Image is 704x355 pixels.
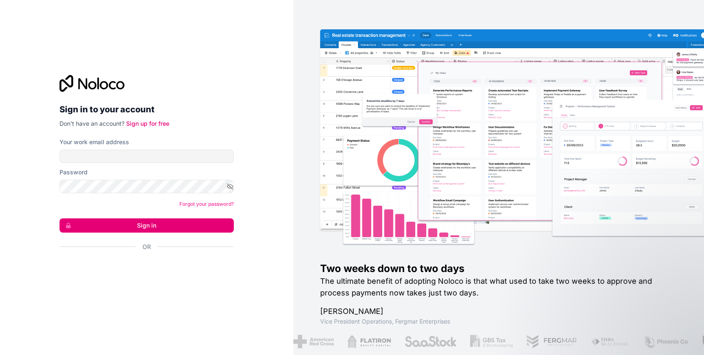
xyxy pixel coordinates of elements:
[404,335,457,348] img: /assets/saastock-C6Zbiodz.png
[60,102,234,117] h2: Sign in to your account
[60,120,124,127] span: Don't have an account?
[179,201,234,207] a: Forgot your password?
[60,150,234,163] input: Email address
[60,180,234,193] input: Password
[60,138,129,146] label: Your work email address
[320,262,677,275] h1: Two weeks down to two days
[55,260,231,279] iframe: Sign in with Google Button
[526,335,577,348] img: /assets/fergmar-CudnrXN5.png
[536,292,704,351] iframe: Intercom notifications message
[320,275,677,299] h2: The ultimate benefit of adopting Noloco is that what used to take two weeks to approve and proces...
[60,168,88,176] label: Password
[320,317,677,326] h1: Vice President Operations , Fergmar Enterprises
[470,335,512,348] img: /assets/gbstax-C-GtDUiK.png
[60,218,234,233] button: Sign in
[142,243,151,251] span: Or
[347,335,391,348] img: /assets/flatiron-C8eUkumj.png
[293,335,334,348] img: /assets/american-red-cross-BAupjrZR.png
[320,306,677,317] h1: [PERSON_NAME]
[126,120,169,127] a: Sign up for free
